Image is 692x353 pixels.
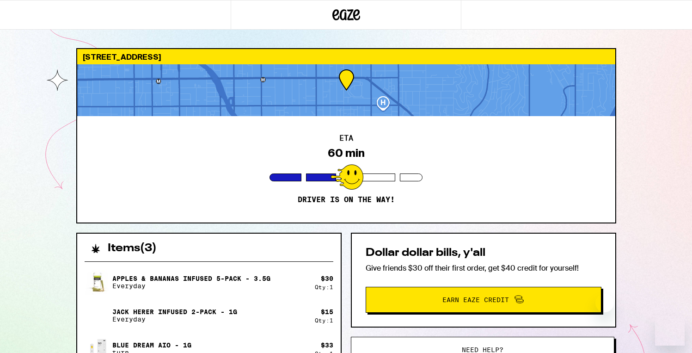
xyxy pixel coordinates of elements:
img: Jack Herer Infused 2-Pack - 1g [85,303,110,328]
h2: Dollar dollar bills, y'all [366,248,601,259]
div: $ 15 [321,308,333,316]
span: Need help? [462,347,503,353]
p: Everyday [112,316,237,323]
p: Give friends $30 off their first order, get $40 credit for yourself! [366,263,601,273]
p: Jack Herer Infused 2-Pack - 1g [112,308,237,316]
h2: ETA [339,135,353,142]
p: Driver is on the way! [298,195,395,204]
img: Apples & Bananas Infused 5-Pack - 3.5g [85,269,110,295]
p: Apples & Bananas Infused 5-Pack - 3.5g [112,275,270,282]
div: Qty: 1 [315,317,333,323]
iframe: Button to launch messaging window [655,316,685,346]
button: Earn Eaze Credit [366,287,601,313]
span: Earn Eaze Credit [442,297,509,303]
div: $ 33 [321,341,333,349]
div: [STREET_ADDRESS] [77,49,615,64]
iframe: Close message [595,294,614,312]
div: Qty: 1 [315,284,333,290]
div: $ 30 [321,275,333,282]
p: Blue Dream AIO - 1g [112,341,191,349]
p: Everyday [112,282,270,290]
h2: Items ( 3 ) [108,243,157,254]
div: 60 min [328,147,365,160]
